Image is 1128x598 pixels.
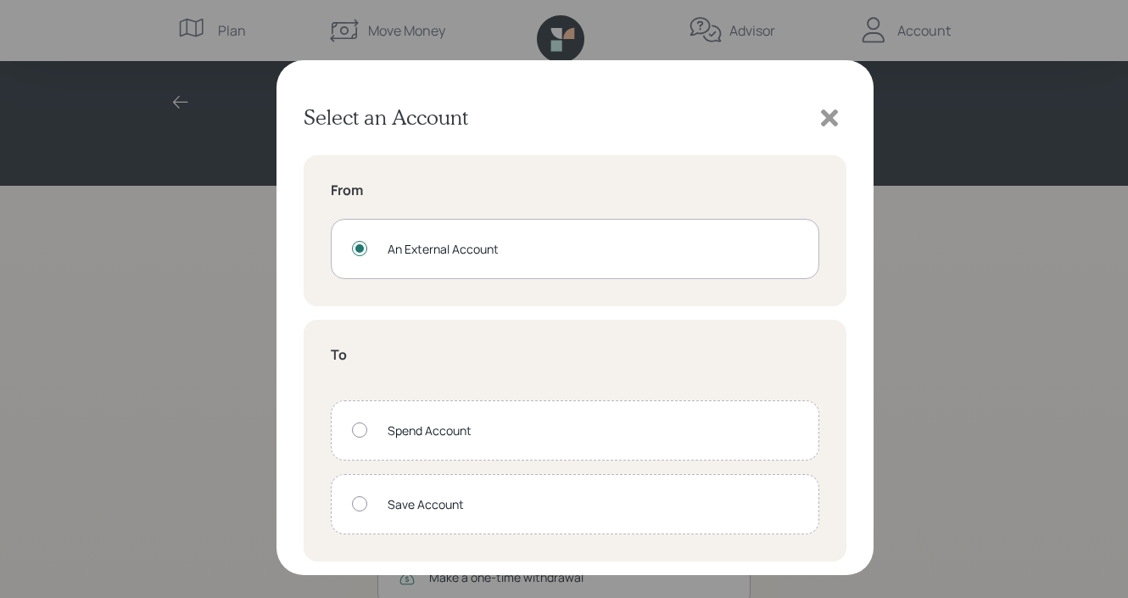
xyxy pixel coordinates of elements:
[388,495,798,513] div: Save Account
[388,240,798,258] div: An External Account
[304,105,468,130] h3: Select an Account
[331,182,819,198] h5: From
[331,347,819,363] h5: To
[388,422,798,439] div: Spend Account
